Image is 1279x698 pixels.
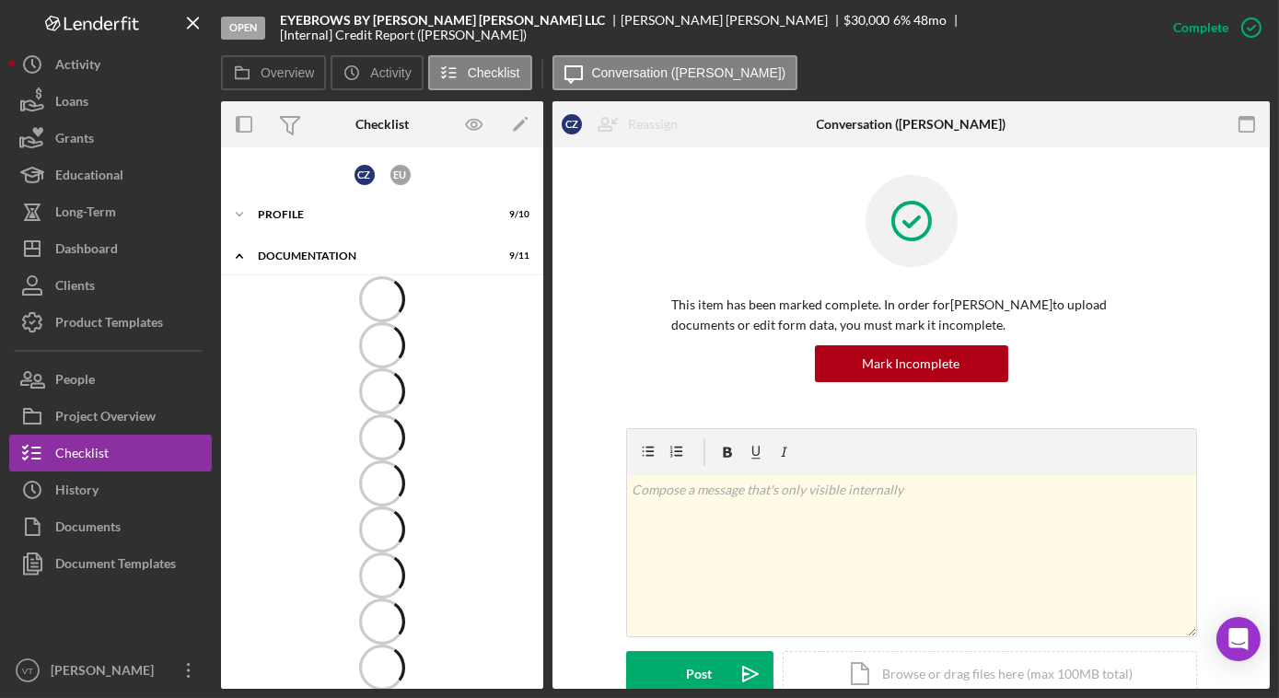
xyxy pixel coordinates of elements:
button: Overview [221,55,326,90]
div: Long-Term [55,193,116,235]
button: History [9,471,212,508]
div: 9 / 10 [496,209,529,220]
div: Post [687,651,713,697]
label: Overview [261,65,314,80]
button: Complete [1155,9,1270,46]
p: This item has been marked complete. In order for [PERSON_NAME] to upload documents or edit form d... [672,295,1151,336]
button: Checklist [9,435,212,471]
div: Mark Incomplete [863,345,960,382]
div: C Z [562,114,582,134]
div: C Z [355,165,375,185]
div: Product Templates [55,304,163,345]
div: Dashboard [55,230,118,272]
div: Profile [258,209,483,220]
div: Documentation [258,250,483,262]
button: Conversation ([PERSON_NAME]) [552,55,798,90]
div: Reassign [628,106,678,143]
div: History [55,471,99,513]
button: Product Templates [9,304,212,341]
button: Educational [9,157,212,193]
div: Complete [1173,9,1228,46]
label: Activity [370,65,411,80]
button: VT[PERSON_NAME] [9,652,212,689]
button: Clients [9,267,212,304]
button: Dashboard [9,230,212,267]
button: Documents [9,508,212,545]
div: 9 / 11 [496,250,529,262]
div: Loans [55,83,88,124]
button: Activity [331,55,423,90]
div: [PERSON_NAME] [46,652,166,693]
div: Checklist [355,117,409,132]
span: $30,000 [843,12,890,28]
div: [PERSON_NAME] [PERSON_NAME] [621,13,843,28]
text: VT [22,666,33,676]
button: CZReassign [552,106,696,143]
button: Grants [9,120,212,157]
div: Documents [55,508,121,550]
button: Post [626,651,773,697]
div: Project Overview [55,398,156,439]
div: 6 % [893,13,911,28]
div: E U [390,165,411,185]
button: Activity [9,46,212,83]
button: People [9,361,212,398]
div: Activity [55,46,100,87]
label: Checklist [468,65,520,80]
div: Educational [55,157,123,198]
label: Conversation ([PERSON_NAME]) [592,65,786,80]
div: People [55,361,95,402]
div: 48 mo [913,13,947,28]
button: Loans [9,83,212,120]
div: Open Intercom Messenger [1216,617,1261,661]
div: Checklist [55,435,109,476]
div: Open [221,17,265,40]
button: Project Overview [9,398,212,435]
div: Conversation ([PERSON_NAME]) [817,117,1006,132]
button: Long-Term [9,193,212,230]
button: Checklist [428,55,532,90]
button: Document Templates [9,545,212,582]
div: [Internal] Credit Report ([PERSON_NAME]) [280,28,527,42]
div: Grants [55,120,94,161]
button: Mark Incomplete [815,345,1008,382]
b: EYEBROWS BY [PERSON_NAME] [PERSON_NAME] LLC [280,13,605,28]
div: Clients [55,267,95,308]
div: Document Templates [55,545,176,587]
